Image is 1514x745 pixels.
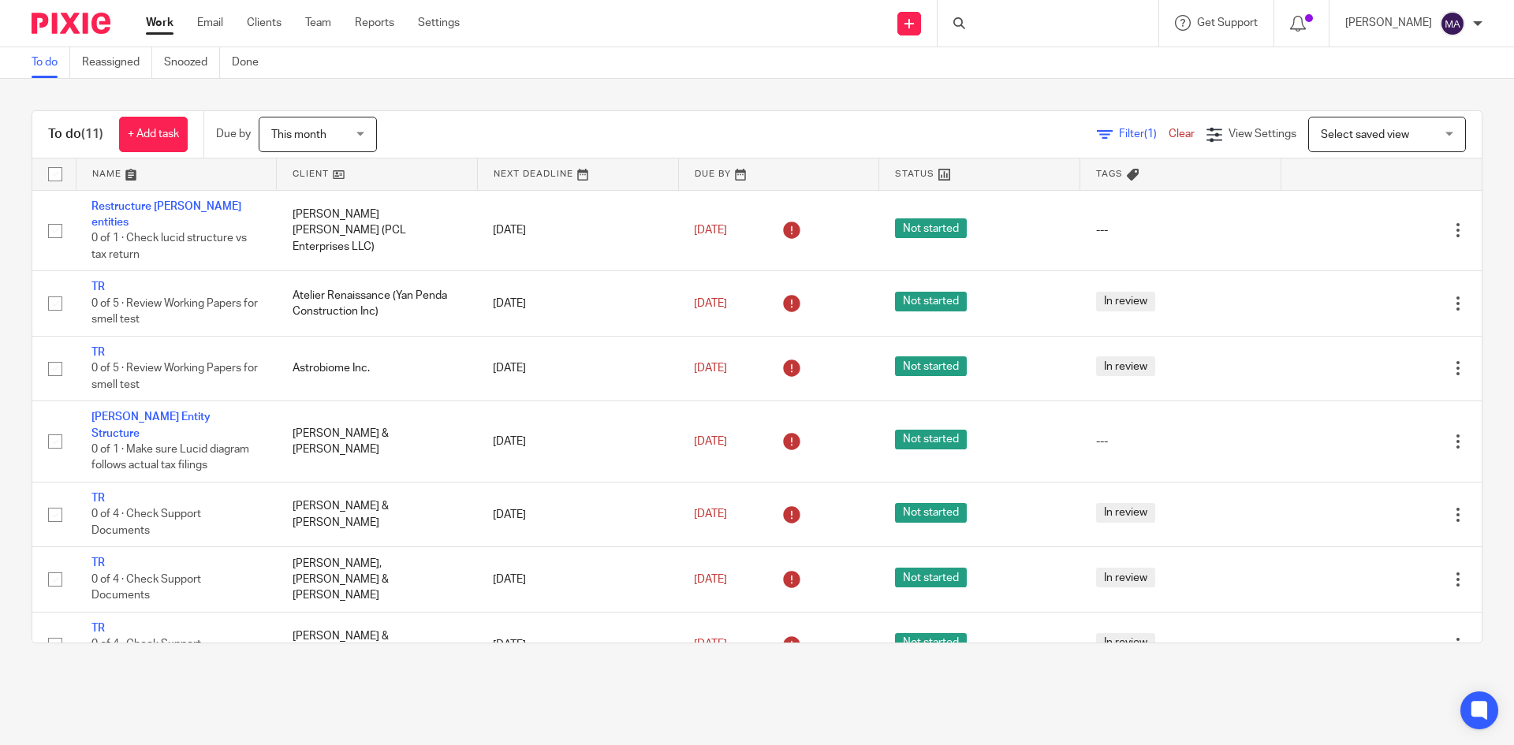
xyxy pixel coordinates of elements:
span: (1) [1144,129,1157,140]
span: In review [1096,633,1155,653]
span: This month [271,129,326,140]
a: Done [232,47,270,78]
span: 0 of 4 · Check Support Documents [91,509,201,537]
span: In review [1096,292,1155,311]
span: View Settings [1229,129,1296,140]
td: Astrobiome Inc. [277,336,478,400]
span: 0 of 4 · Check Support Documents [91,639,201,667]
span: 0 of 5 · Review Working Papers for smell test [91,363,258,390]
a: Clients [247,15,282,31]
a: TR [91,347,105,358]
p: [PERSON_NAME] [1345,15,1432,31]
td: [PERSON_NAME] & [PERSON_NAME] [277,482,478,547]
a: Email [197,15,223,31]
a: TR [91,557,105,568]
a: Reports [355,15,394,31]
a: Team [305,15,331,31]
span: (11) [81,128,103,140]
a: Restructure [PERSON_NAME] entities [91,201,241,228]
td: [DATE] [477,336,678,400]
span: Tags [1096,169,1123,178]
span: Not started [895,568,967,587]
a: TR [91,493,105,504]
span: [DATE] [694,509,727,520]
td: [DATE] [477,190,678,271]
a: To do [32,47,70,78]
span: 0 of 4 · Check Support Documents [91,574,201,602]
a: Clear [1169,129,1195,140]
a: TR [91,281,105,292]
span: [DATE] [694,225,727,236]
a: Snoozed [164,47,220,78]
span: [DATE] [694,436,727,447]
span: [DATE] [694,363,727,374]
span: [DATE] [694,574,727,585]
span: [DATE] [694,298,727,309]
span: In review [1096,503,1155,523]
a: Work [146,15,173,31]
img: svg%3E [1440,11,1465,36]
td: [DATE] [477,401,678,482]
span: 0 of 1 · Check lucid structure vs tax return [91,233,247,260]
a: Reassigned [82,47,152,78]
td: [PERSON_NAME], [PERSON_NAME] & [PERSON_NAME] [277,547,478,612]
h1: To do [48,126,103,143]
td: [DATE] [477,271,678,336]
span: Select saved view [1321,129,1409,140]
td: [PERSON_NAME] & [PERSON_NAME] [277,612,478,676]
td: [DATE] [477,482,678,547]
p: Due by [216,126,251,142]
span: 0 of 1 · Make sure Lucid diagram follows actual tax filings [91,444,249,471]
div: --- [1096,434,1266,449]
span: Not started [895,218,967,238]
td: [DATE] [477,612,678,676]
a: + Add task [119,117,188,152]
span: Not started [895,292,967,311]
span: Not started [895,503,967,523]
div: --- [1096,222,1266,238]
span: Not started [895,633,967,653]
td: [PERSON_NAME] & [PERSON_NAME] [277,401,478,482]
td: [PERSON_NAME] [PERSON_NAME] (PCL Enterprises LLC) [277,190,478,271]
span: Get Support [1197,17,1258,28]
a: [PERSON_NAME] Entity Structure [91,412,211,438]
a: TR [91,623,105,634]
span: Not started [895,430,967,449]
a: Settings [418,15,460,31]
span: 0 of 5 · Review Working Papers for smell test [91,298,258,326]
span: Not started [895,356,967,376]
span: In review [1096,356,1155,376]
span: [DATE] [694,639,727,650]
span: Filter [1119,129,1169,140]
td: Atelier Renaissance (Yan Penda Construction Inc) [277,271,478,336]
img: Pixie [32,13,110,34]
td: [DATE] [477,547,678,612]
span: In review [1096,568,1155,587]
